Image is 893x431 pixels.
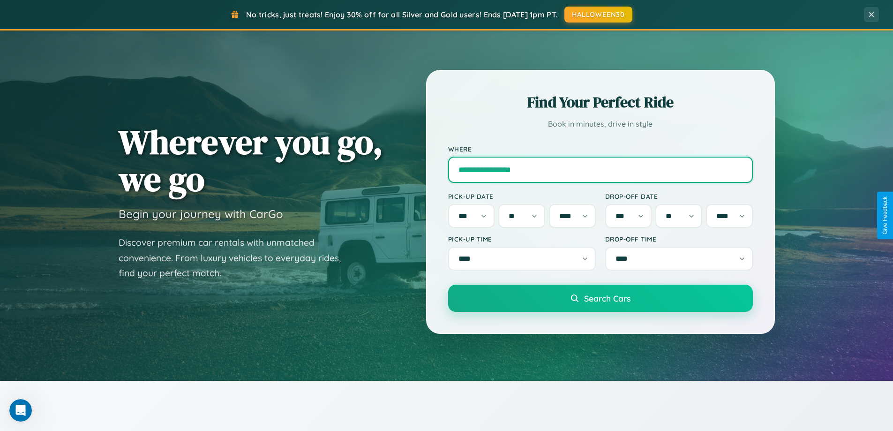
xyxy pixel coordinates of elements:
[119,123,383,197] h1: Wherever you go, we go
[448,192,596,200] label: Pick-up Date
[605,235,753,243] label: Drop-off Time
[448,285,753,312] button: Search Cars
[448,117,753,131] p: Book in minutes, drive in style
[882,197,888,234] div: Give Feedback
[605,192,753,200] label: Drop-off Date
[564,7,632,23] button: HALLOWEEN30
[448,92,753,113] h2: Find Your Perfect Ride
[246,10,557,19] span: No tricks, just treats! Enjoy 30% off for all Silver and Gold users! Ends [DATE] 1pm PT.
[9,399,32,422] iframe: Intercom live chat
[119,207,283,221] h3: Begin your journey with CarGo
[584,293,630,303] span: Search Cars
[448,145,753,153] label: Where
[119,235,353,281] p: Discover premium car rentals with unmatched convenience. From luxury vehicles to everyday rides, ...
[448,235,596,243] label: Pick-up Time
